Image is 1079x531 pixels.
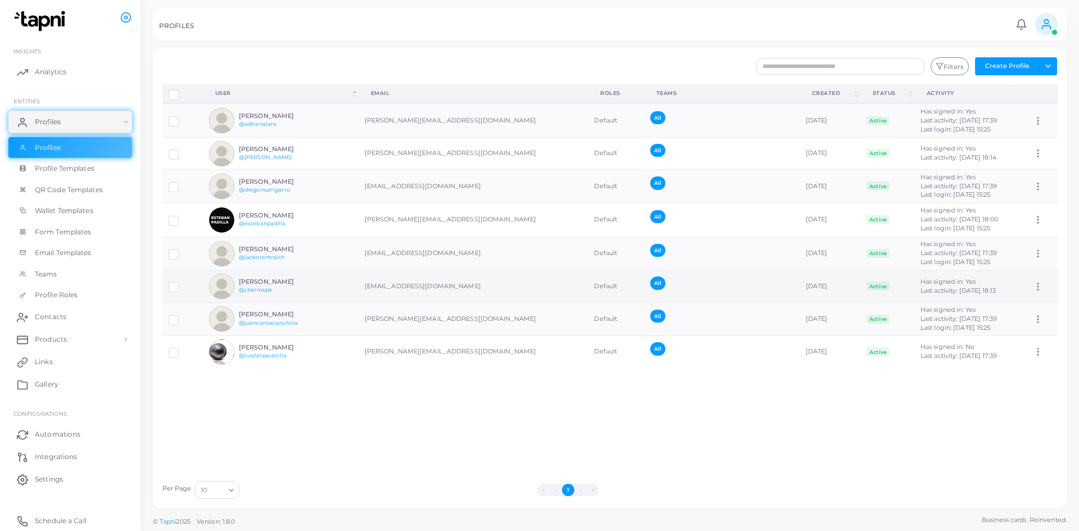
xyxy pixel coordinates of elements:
[921,116,997,124] span: Last activity: [DATE] 17:39
[921,125,991,133] span: Last login: [DATE] 15:25
[8,328,132,351] a: Products
[921,352,997,360] span: Last activity: [DATE] 17:39
[921,182,997,190] span: Last activity: [DATE] 17:39
[201,484,207,496] span: 10
[35,67,66,77] span: Analytics
[921,287,996,294] span: Last activity: [DATE] 18:13
[239,112,321,120] h6: [PERSON_NAME]
[921,324,991,332] span: Last login: [DATE] 15:25
[800,302,860,336] td: [DATE]
[921,153,996,161] span: Last activity: [DATE] 18:14
[359,237,588,270] td: [EMAIL_ADDRESS][DOMAIN_NAME]
[209,174,234,199] img: avatar
[208,484,224,496] input: Search for option
[35,429,80,439] span: Automations
[239,352,287,358] a: @luisfelipeutrilla
[650,210,665,223] span: All
[982,515,1067,525] span: Business cards. Reinvented.
[650,244,665,257] span: All
[8,242,132,264] a: Email Templates
[656,89,787,97] div: Teams
[13,98,40,105] span: ENTITIES
[8,200,132,221] a: Wallet Templates
[239,344,321,351] h6: [PERSON_NAME]
[650,342,665,355] span: All
[8,264,132,285] a: Teams
[35,334,67,344] span: Products
[921,215,998,223] span: Last activity: [DATE] 18:00
[588,103,643,137] td: Default
[159,22,194,30] h5: PROFILES
[562,484,574,496] button: Go to page 1
[921,144,976,152] span: Has signed in: Yes
[8,373,132,396] a: Gallery
[8,423,132,446] a: Automations
[650,144,665,157] span: All
[359,170,588,203] td: [EMAIL_ADDRESS][DOMAIN_NAME]
[921,315,997,323] span: Last activity: [DATE] 17:39
[239,121,276,127] a: @adrianalara
[588,302,643,336] td: Default
[10,11,72,31] img: logo
[35,185,103,195] span: QR Code Templates
[800,170,860,203] td: [DATE]
[921,278,976,285] span: Has signed in: Yes
[8,179,132,201] a: QR Code Templates
[588,237,643,270] td: Default
[35,357,53,367] span: Links
[35,474,63,484] span: Settings
[239,287,272,293] a: @j.barrospe
[209,306,234,332] img: avatar
[35,290,78,300] span: Profile Roles
[209,141,234,166] img: avatar
[867,149,890,158] span: Active
[160,518,176,525] a: Tapni
[176,517,190,527] span: 2025
[867,347,890,356] span: Active
[35,379,58,389] span: Gallery
[1027,85,1058,103] th: Action
[921,240,976,248] span: Has signed in: Yes
[359,203,588,237] td: [PERSON_NAME][EMAIL_ADDRESS][DOMAIN_NAME]
[35,452,77,462] span: Integrations
[8,137,132,158] a: Profiles
[35,164,94,174] span: Profile Templates
[209,108,234,133] img: avatar
[35,227,92,237] span: Form Templates
[867,181,890,190] span: Active
[35,117,61,127] span: Profiles
[13,48,41,55] span: INSIGHTS
[812,89,853,97] div: Created
[35,269,57,279] span: Teams
[153,517,235,527] span: ©
[921,249,997,257] span: Last activity: [DATE] 17:39
[35,516,87,526] span: Schedule a Call
[650,310,665,323] span: All
[867,282,890,291] span: Active
[239,311,321,318] h6: [PERSON_NAME]
[800,103,860,137] td: [DATE]
[650,276,665,289] span: All
[197,518,235,525] span: Version: 1.8.0
[8,61,132,83] a: Analytics
[359,103,588,137] td: [PERSON_NAME][EMAIL_ADDRESS][DOMAIN_NAME]
[921,190,991,198] span: Last login: [DATE] 15:25
[588,203,643,237] td: Default
[921,343,974,351] span: Has signed in: No
[873,89,906,97] div: Status
[194,481,239,499] div: Search for option
[35,248,92,258] span: Email Templates
[8,446,132,468] a: Integrations
[35,312,66,322] span: Contacts
[867,116,890,125] span: Active
[8,284,132,306] a: Profile Roles
[8,351,132,373] a: Links
[209,274,234,299] img: avatar
[359,302,588,336] td: [PERSON_NAME][EMAIL_ADDRESS][DOMAIN_NAME]
[35,143,61,153] span: Profiles
[588,336,643,368] td: Default
[800,270,860,302] td: [DATE]
[8,306,132,328] a: Contacts
[975,57,1039,75] button: Create Profile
